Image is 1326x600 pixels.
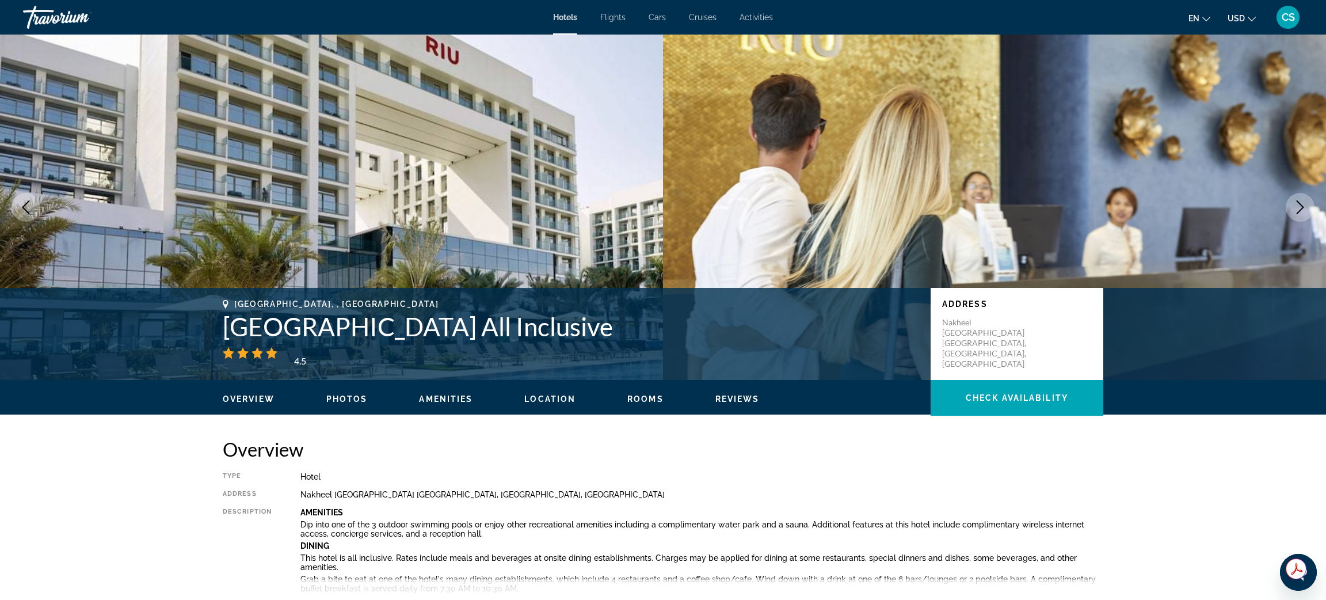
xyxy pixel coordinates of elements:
[223,508,272,594] div: Description
[300,520,1103,538] p: Dip into one of the 3 outdoor swimming pools or enjoy other recreational amenities including a co...
[292,347,349,366] img: trustyou-badge-hor.svg
[1188,14,1199,23] span: en
[740,13,773,22] a: Activities
[942,317,1034,369] p: Nakheel [GEOGRAPHIC_DATA] [GEOGRAPHIC_DATA], [GEOGRAPHIC_DATA], [GEOGRAPHIC_DATA]
[627,394,664,404] button: Rooms
[419,394,473,404] button: Amenities
[234,299,439,309] span: [GEOGRAPHIC_DATA], , [GEOGRAPHIC_DATA]
[1228,14,1245,23] span: USD
[288,348,311,362] div: 4.5
[300,553,1103,572] p: This hotel is all inclusive. Rates include meals and beverages at onsite dining establishments. C...
[223,490,272,499] div: Address
[715,394,760,404] span: Reviews
[326,394,368,404] span: Photos
[524,394,576,404] button: Location
[300,508,343,517] b: Amenities
[966,393,1068,402] span: Check Availability
[300,575,1103,593] p: Grab a bite to eat at one of the hotel's many dining establishments, which include 4 restaurants ...
[12,193,40,222] button: Previous image
[524,394,576,404] span: Location
[649,13,666,22] a: Cars
[1286,193,1314,222] button: Next image
[300,472,1103,481] div: Hotel
[23,2,138,32] a: Travorium
[600,13,626,22] a: Flights
[1188,10,1210,26] button: Change language
[223,394,275,404] span: Overview
[553,13,577,22] a: Hotels
[1282,12,1295,23] span: CS
[942,299,1092,309] p: Address
[627,394,664,404] span: Rooms
[223,438,1103,461] h2: Overview
[931,380,1103,416] button: Check Availability
[326,394,368,404] button: Photos
[223,312,919,341] h1: [GEOGRAPHIC_DATA] All Inclusive
[300,541,329,550] b: Dining
[223,394,275,404] button: Overview
[223,472,272,481] div: Type
[1280,554,1317,591] iframe: Button to launch messaging window
[1228,10,1256,26] button: Change currency
[419,394,473,404] span: Amenities
[300,490,1103,499] div: Nakheel [GEOGRAPHIC_DATA] [GEOGRAPHIC_DATA], [GEOGRAPHIC_DATA], [GEOGRAPHIC_DATA]
[689,13,717,22] a: Cruises
[715,394,760,404] button: Reviews
[1273,5,1303,29] button: User Menu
